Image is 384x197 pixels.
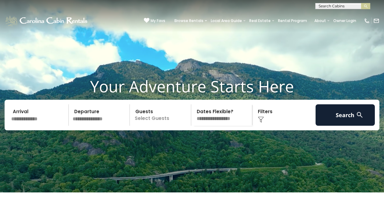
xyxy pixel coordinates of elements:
img: mail-regular-white.png [373,18,379,24]
img: filter--v1.png [258,117,264,123]
h1: Your Adventure Starts Here [5,77,379,96]
a: Rental Program [275,17,310,25]
button: Search [316,104,375,126]
span: My Favs [151,18,165,24]
img: White-1-1-2.png [5,15,89,27]
a: About [311,17,329,25]
a: Browse Rentals [171,17,207,25]
p: Select Guests [132,104,191,126]
a: Owner Login [330,17,359,25]
a: Real Estate [246,17,274,25]
a: My Favs [144,18,165,24]
img: phone-regular-white.png [364,18,370,24]
img: search-regular-white.png [356,111,364,119]
a: Local Area Guide [208,17,245,25]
